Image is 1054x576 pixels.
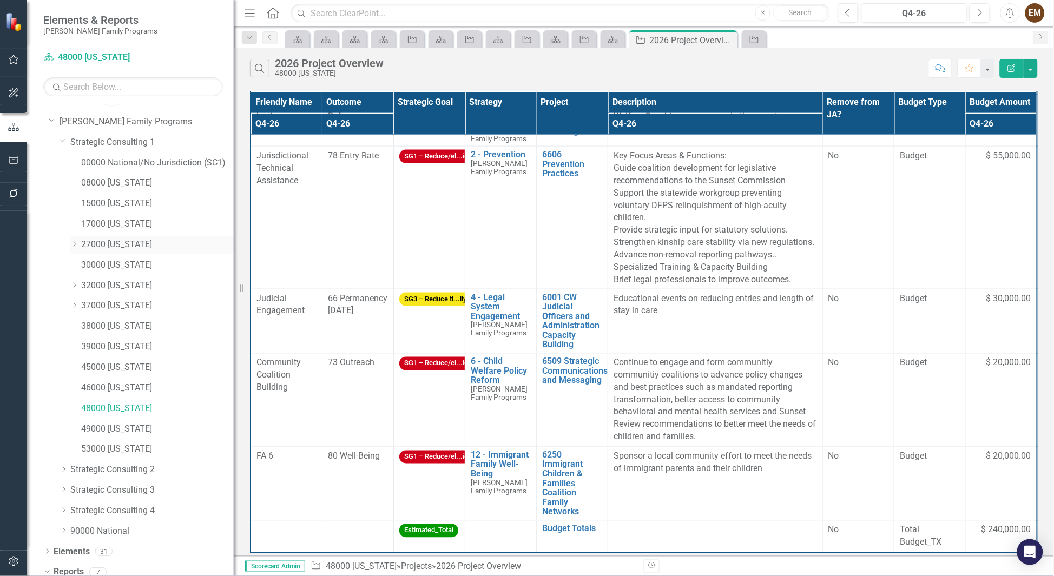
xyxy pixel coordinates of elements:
td: Double-Click to Edit Right Click for Context Menu [537,147,608,289]
span: 66 Permanency [DATE] [328,293,387,316]
span: Budget [900,357,960,369]
td: Double-Click to Edit [894,447,966,520]
a: 53000 [US_STATE] [81,443,234,455]
a: 45000 [US_STATE] [81,361,234,374]
td: Double-Click to Edit [608,289,823,354]
input: Search ClearPoint... [291,4,830,23]
img: ClearPoint Strategy [5,12,25,32]
small: [PERSON_NAME] Family Programs [43,27,157,35]
td: Double-Click to Edit [251,353,322,447]
td: Double-Click to Edit [966,289,1037,354]
td: Double-Click to Edit [822,147,894,289]
a: 2 - Prevention [471,150,531,160]
div: Advance non-removal reporting pathways.. [614,249,817,261]
div: Strengthen kinship care stability via new regulations. [614,236,817,249]
td: Double-Click to Edit [894,147,966,289]
span: Scorecard Admin [245,561,305,572]
div: Provide strategic input for statutory solutions. [614,224,817,236]
a: 37000 [US_STATE] [81,300,234,312]
div: » » [311,560,636,573]
td: Double-Click to Edit [393,147,465,289]
a: 48000 [US_STATE] [326,561,397,571]
div: Specialized Training & Capacity Building [614,261,817,274]
a: Projects [401,561,432,571]
a: 48000 [US_STATE] [81,402,234,415]
span: 73 Outreach [328,357,374,368]
td: Double-Click to Edit [608,147,823,289]
span: No [828,357,839,368]
div: Guide coalition development for legislative recommendations to the Sunset Commission [614,162,817,187]
a: 6509 Strategic Communications and Messaging [542,357,608,386]
td: Double-Click to Edit [322,353,393,447]
div: 31 [95,547,113,556]
td: Double-Click to Edit [822,289,894,354]
td: Double-Click to Edit [251,521,322,553]
td: Double-Click to Edit Right Click for Context Menu [537,353,608,447]
td: Double-Click to Edit [251,147,322,289]
td: Double-Click to Edit [393,353,465,447]
a: 6 - Child Welfare Policy Reform [471,357,531,386]
a: 27000 [US_STATE] [81,239,234,251]
a: [PERSON_NAME] Family Programs [60,116,234,128]
a: 17000 [US_STATE] [81,218,234,230]
td: Double-Click to Edit [894,353,966,447]
td: Double-Click to Edit [322,521,393,553]
a: 08000 [US_STATE] [81,177,234,189]
td: Double-Click to Edit [966,353,1037,447]
span: $ 240,000.00 [981,524,1031,537]
td: Double-Click to Edit [966,147,1037,289]
a: Budget Totals [542,524,602,534]
span: Budget [900,451,960,463]
span: Budget [900,293,960,305]
div: 48000 [US_STATE] [275,69,384,77]
button: Q4-26 [861,3,967,23]
td: Double-Click to Edit [608,447,823,520]
span: [PERSON_NAME] Family Programs [471,385,528,402]
td: Double-Click to Edit [393,521,465,553]
a: 39000 [US_STATE] [81,341,234,353]
td: Double-Click to Edit [894,289,966,354]
input: Search Below... [43,77,223,96]
span: [PERSON_NAME] Family Programs [471,321,528,337]
div: Support the statewide workgroup preventing voluntary DFPS relinquishment of high-acuity children. [614,187,817,224]
a: 49000 [US_STATE] [81,423,234,435]
span: Jurisdictional Technical Assistance [256,150,308,186]
span: Community Coalition Building [256,357,301,393]
td: Double-Click to Edit [608,521,823,553]
div: Brief legal professionals to improve outcomes. [614,274,817,286]
span: Elements & Reports [43,14,157,27]
a: 90000 National [70,525,234,538]
div: 2026 Project Overview [650,34,735,47]
a: 38000 [US_STATE] [81,320,234,333]
span: Estimated_Total [399,524,458,538]
div: Open Intercom Messenger [1017,539,1043,565]
td: Double-Click to Edit Right Click for Context Menu [537,521,608,553]
div: 2026 Project Overview [275,57,384,69]
button: EM [1025,3,1045,23]
p: Educational events on reducing entries and length of stay in care [614,293,817,317]
a: 6250 Immigrant Children & Families Coalition Family Networks [542,451,602,517]
a: 12 - Immigrant Family Well-Being [471,451,531,479]
td: Double-Click to Edit [322,447,393,520]
span: SG1 – Reduce/el...ion [399,150,477,163]
span: $ 30,000.00 [986,293,1031,305]
a: 00000 National/No Jurisdiction (SC1) [81,157,234,169]
span: Budget [900,150,960,162]
div: Key Focus Areas & Functions: [614,150,817,162]
a: Strategic Consulting 2 [70,464,234,476]
td: Double-Click to Edit [608,353,823,447]
td: Double-Click to Edit [393,447,465,520]
td: Double-Click to Edit [251,447,322,520]
div: 2026 Project Overview [436,561,521,571]
span: SG1 – Reduce/el...ion [399,357,477,370]
a: Elements [54,546,90,558]
a: 32000 [US_STATE] [81,280,234,292]
td: Double-Click to Edit Right Click for Context Menu [537,289,608,354]
td: Double-Click to Edit [966,447,1037,520]
span: Search [789,8,812,17]
span: No [828,293,839,303]
span: SG1 – Reduce/el...ion [399,451,477,464]
td: Double-Click to Edit Right Click for Context Menu [465,147,537,289]
span: FA 6 [256,451,273,461]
